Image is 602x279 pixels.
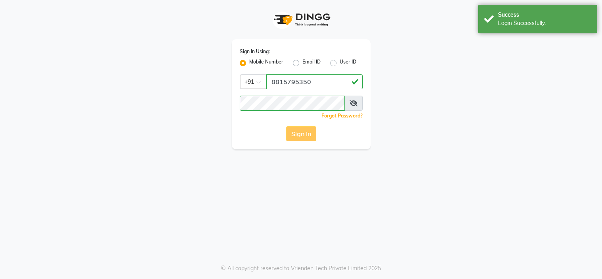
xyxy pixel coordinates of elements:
img: logo1.svg [269,8,333,31]
a: Forgot Password? [321,113,363,119]
label: Email ID [302,58,321,68]
input: Username [240,96,345,111]
label: Sign In Using: [240,48,270,55]
input: Username [266,74,363,89]
div: Success [498,11,591,19]
label: User ID [340,58,356,68]
div: Login Successfully. [498,19,591,27]
label: Mobile Number [249,58,283,68]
